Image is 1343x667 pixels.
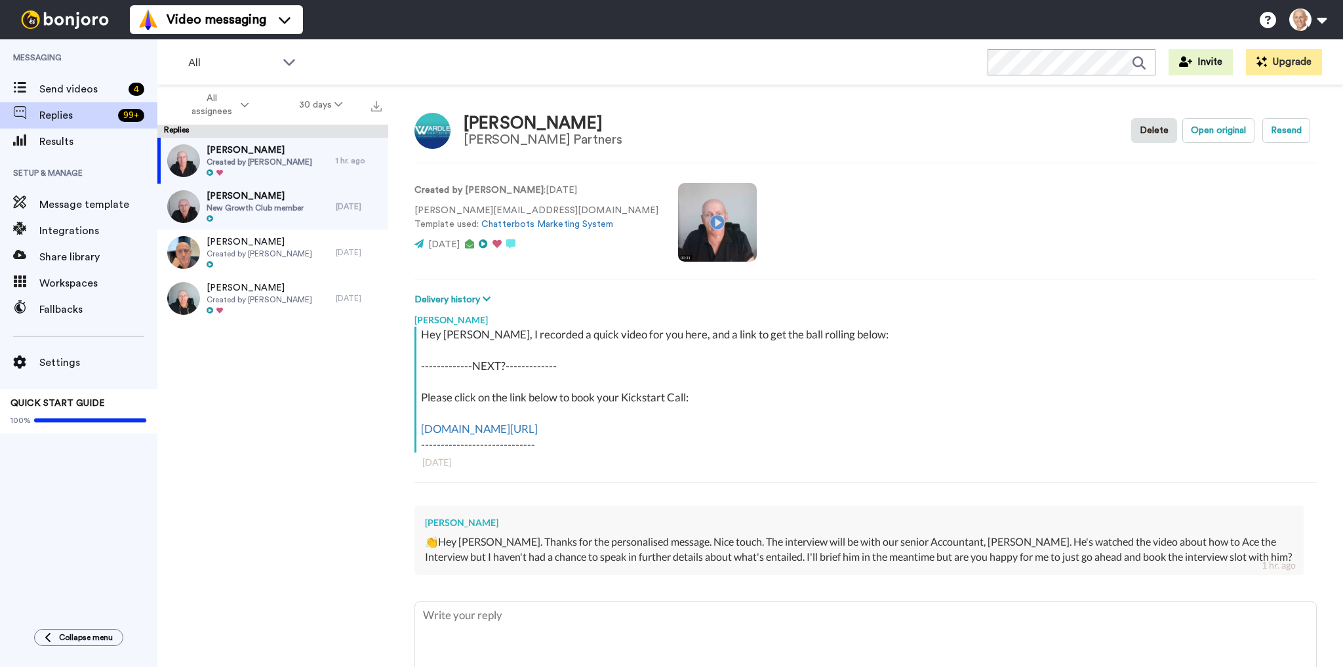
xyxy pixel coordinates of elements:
[157,138,388,184] a: [PERSON_NAME]Created by [PERSON_NAME]1 hr. ago
[160,87,274,123] button: All assignees
[39,355,157,371] span: Settings
[39,81,123,97] span: Send videos
[207,190,304,203] span: [PERSON_NAME]
[188,55,276,71] span: All
[39,302,157,317] span: Fallbacks
[157,184,388,230] a: [PERSON_NAME]New Growth Club member[DATE]
[167,282,200,315] img: dab7756e-6713-41b4-9254-07f5fe081d80-thumb.jpg
[1262,559,1296,572] div: 1 hr. ago
[157,275,388,321] a: [PERSON_NAME]Created by [PERSON_NAME][DATE]
[425,516,1293,529] div: [PERSON_NAME]
[207,144,312,157] span: [PERSON_NAME]
[16,10,114,29] img: bj-logo-header-white.svg
[185,92,238,118] span: All assignees
[336,247,382,258] div: [DATE]
[138,9,159,30] img: vm-color.svg
[336,201,382,212] div: [DATE]
[207,157,312,167] span: Created by [PERSON_NAME]
[167,236,200,269] img: d1d7c18b-63b4-4723-8ffc-1f1584a65b10-thumb.jpg
[39,223,157,239] span: Integrations
[39,108,113,123] span: Replies
[167,190,200,223] img: 6346895b-8d9c-4229-a94e-4e182b79d757-thumb.jpg
[367,95,386,115] button: Export all results that match these filters now.
[207,294,312,305] span: Created by [PERSON_NAME]
[207,249,312,259] span: Created by [PERSON_NAME]
[1169,49,1233,75] button: Invite
[207,235,312,249] span: [PERSON_NAME]
[10,399,105,408] span: QUICK START GUIDE
[464,132,622,147] div: [PERSON_NAME] Partners
[428,240,460,249] span: [DATE]
[39,197,157,212] span: Message template
[10,415,31,426] span: 100%
[1246,49,1322,75] button: Upgrade
[39,249,157,265] span: Share library
[421,422,538,435] a: [DOMAIN_NAME][URL]
[481,220,613,229] a: Chatterbots Marketing System
[336,293,382,304] div: [DATE]
[207,203,304,213] span: New Growth Club member
[1131,118,1177,143] button: Delete
[34,629,123,646] button: Collapse menu
[414,204,658,232] p: [PERSON_NAME][EMAIL_ADDRESS][DOMAIN_NAME] Template used:
[422,456,1309,469] div: [DATE]
[118,109,144,122] div: 99 +
[1182,118,1254,143] button: Open original
[336,155,382,166] div: 1 hr. ago
[157,230,388,275] a: [PERSON_NAME]Created by [PERSON_NAME][DATE]
[414,307,1317,327] div: [PERSON_NAME]
[1262,118,1310,143] button: Resend
[464,114,622,133] div: [PERSON_NAME]
[39,134,157,150] span: Results
[414,293,494,307] button: Delivery history
[425,535,1293,565] div: 👏Hey [PERSON_NAME]. Thanks for the personalised message. Nice touch. The interview will be with o...
[421,327,1313,453] div: Hey [PERSON_NAME], I recorded a quick video for you here, and a link to get the ball rolling belo...
[39,275,157,291] span: Workspaces
[59,632,113,643] span: Collapse menu
[129,83,144,96] div: 4
[167,144,200,177] img: a7241c78-22ec-4a70-8fb0-7fcc7628f5ff-thumb.jpg
[157,125,388,138] div: Replies
[274,93,368,117] button: 30 days
[414,184,658,197] p: : [DATE]
[414,113,451,149] img: Image of Nicole Mackenzie
[167,10,266,29] span: Video messaging
[414,186,544,195] strong: Created by [PERSON_NAME]
[207,281,312,294] span: [PERSON_NAME]
[371,101,382,111] img: export.svg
